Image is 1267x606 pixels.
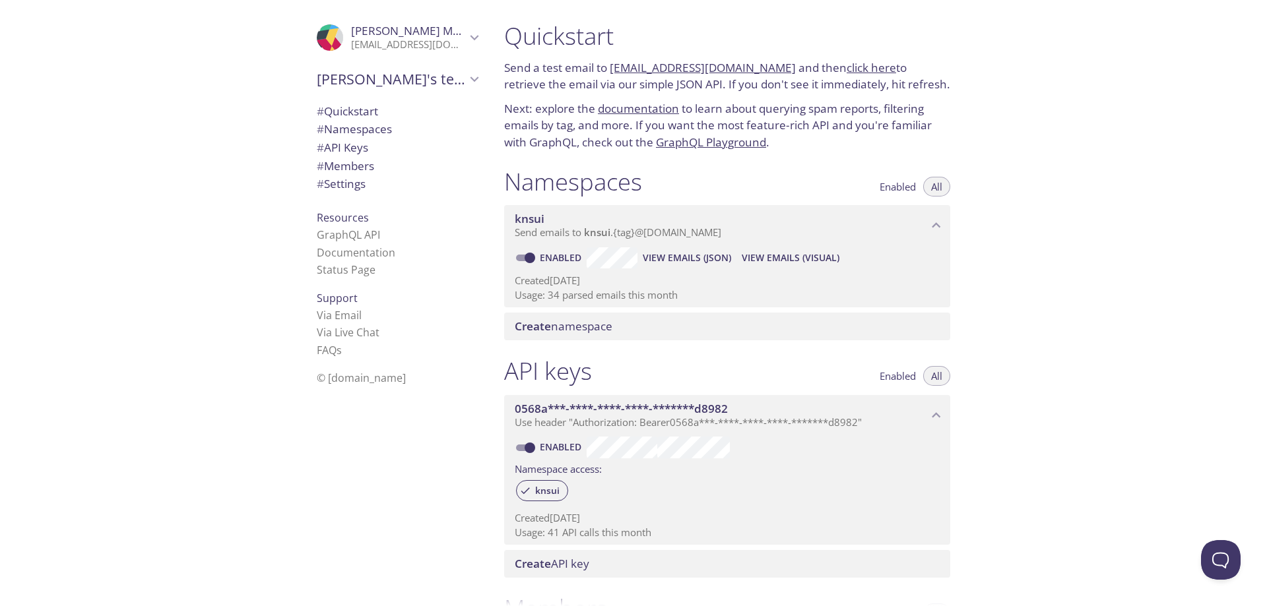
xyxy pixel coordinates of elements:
div: Create namespace [504,313,950,340]
span: # [317,140,324,155]
span: Support [317,291,358,305]
a: [EMAIL_ADDRESS][DOMAIN_NAME] [610,60,796,75]
p: Usage: 34 parsed emails this month [515,288,940,302]
span: API key [515,556,589,571]
button: View Emails (Visual) [736,247,845,268]
h1: Quickstart [504,21,950,51]
div: Abdul's team [306,62,488,96]
span: Members [317,158,374,173]
button: Enabled [872,366,924,386]
a: Enabled [538,251,587,264]
p: Next: explore the to learn about querying spam reports, filtering emails by tag, and more. If you... [504,100,950,151]
a: Enabled [538,440,587,453]
a: Via Live Chat [317,325,379,340]
iframe: Help Scout Beacon - Open [1201,540,1241,580]
span: Namespaces [317,121,392,136]
a: Documentation [317,245,395,260]
div: Abdul Majid [306,16,488,59]
p: Created [DATE] [515,274,940,288]
div: knsui namespace [504,205,950,246]
span: Create [515,556,551,571]
span: [PERSON_NAME]'s team [317,70,466,88]
a: Via Email [317,308,362,322]
span: Send emails to . {tag} @[DOMAIN_NAME] [515,226,721,239]
span: knsui [584,226,610,239]
h1: Namespaces [504,167,642,197]
p: Send a test email to and then to retrieve the email via our simple JSON API. If you don't see it ... [504,59,950,93]
span: Quickstart [317,104,378,119]
div: API Keys [306,138,488,157]
span: [PERSON_NAME] Majid [351,23,471,38]
a: GraphQL Playground [656,135,766,150]
span: # [317,104,324,119]
a: GraphQL API [317,227,380,242]
p: [EMAIL_ADDRESS][DOMAIN_NAME] [351,38,466,51]
div: Members [306,157,488,175]
div: Quickstart [306,102,488,121]
span: knsui [515,211,544,226]
label: Namespace access: [515,458,602,477]
button: All [923,366,950,386]
a: FAQ [317,343,342,357]
div: Create API Key [504,550,950,578]
button: Enabled [872,177,924,197]
p: Usage: 41 API calls this month [515,526,940,539]
div: knsui [516,480,568,501]
span: knsui [527,485,568,497]
span: API Keys [317,140,368,155]
span: View Emails (JSON) [643,250,731,266]
a: documentation [598,101,679,116]
div: Team Settings [306,175,488,193]
h1: API keys [504,356,592,386]
span: # [317,121,324,136]
span: namespace [515,318,612,334]
span: Resources [317,210,369,225]
a: Status Page [317,262,375,277]
span: # [317,158,324,173]
span: © [DOMAIN_NAME] [317,371,406,385]
span: View Emails (Visual) [742,250,839,266]
button: View Emails (JSON) [637,247,736,268]
a: click here [847,60,896,75]
span: Create [515,318,551,334]
div: Namespaces [306,120,488,138]
button: All [923,177,950,197]
span: Settings [317,176,366,191]
span: # [317,176,324,191]
span: s [337,343,342,357]
p: Created [DATE] [515,511,940,525]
